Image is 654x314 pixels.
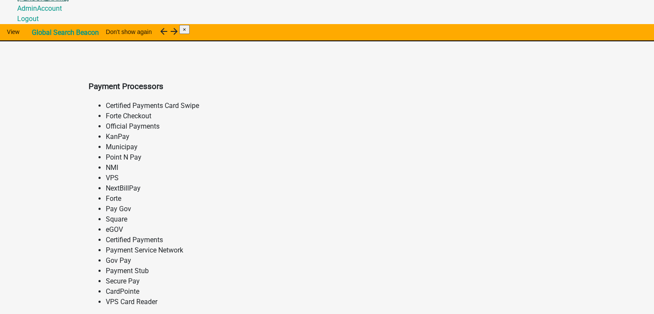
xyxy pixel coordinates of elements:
li: Point N Pay [106,152,566,163]
li: Payment Service Network [106,245,566,256]
li: NextBillPay [106,183,566,194]
h3: Payment Processors [89,80,566,92]
i: arrow_forward [169,26,179,37]
span: × [183,26,186,33]
li: NMI [106,163,566,173]
li: Certified Payments Card Swipe [106,101,566,111]
li: Pay Gov [106,204,566,214]
li: Gov Pay [106,256,566,266]
li: Secure Pay [106,276,566,286]
a: Admin [17,4,37,12]
li: Payment Stub [106,266,566,276]
a: Logout [17,15,39,23]
li: Municipay [106,142,566,152]
li: Certified Payments [106,235,566,245]
li: eGOV [106,225,566,235]
a: Account [37,4,62,12]
button: Close [179,25,190,34]
li: VPS Card Reader [106,297,566,307]
li: Square [106,214,566,225]
li: Forte [106,194,566,204]
li: CardPointe [106,286,566,297]
li: Forte Checkout [106,111,566,121]
i: arrow_back [159,26,169,37]
li: Official Payments [106,121,566,132]
li: KanPay [106,132,566,142]
strong: Global Search Beacon [32,28,99,37]
div: [PERSON_NAME] [17,3,654,24]
button: Don't show again [99,24,159,40]
li: VPS [106,173,566,183]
